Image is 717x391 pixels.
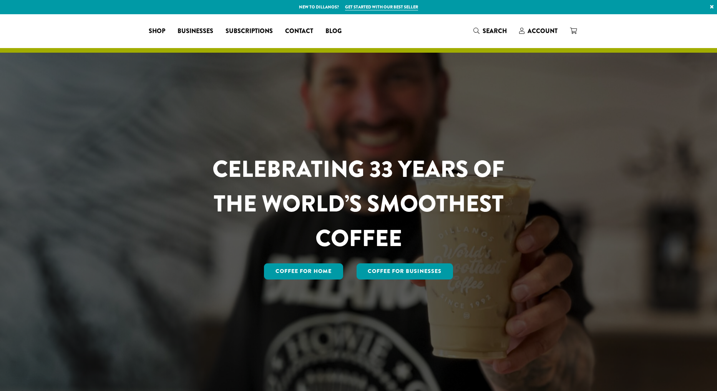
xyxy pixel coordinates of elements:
span: Blog [325,27,342,36]
span: Shop [149,27,165,36]
span: Contact [285,27,313,36]
a: Coffee for Home [264,263,343,280]
span: Account [528,27,558,35]
a: Coffee For Businesses [357,263,453,280]
span: Subscriptions [226,27,273,36]
span: Search [483,27,507,35]
h1: CELEBRATING 33 YEARS OF THE WORLD’S SMOOTHEST COFFEE [190,152,527,256]
a: Shop [143,25,171,37]
a: Get started with our best seller [345,4,418,10]
a: Search [467,25,513,37]
span: Businesses [178,27,213,36]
